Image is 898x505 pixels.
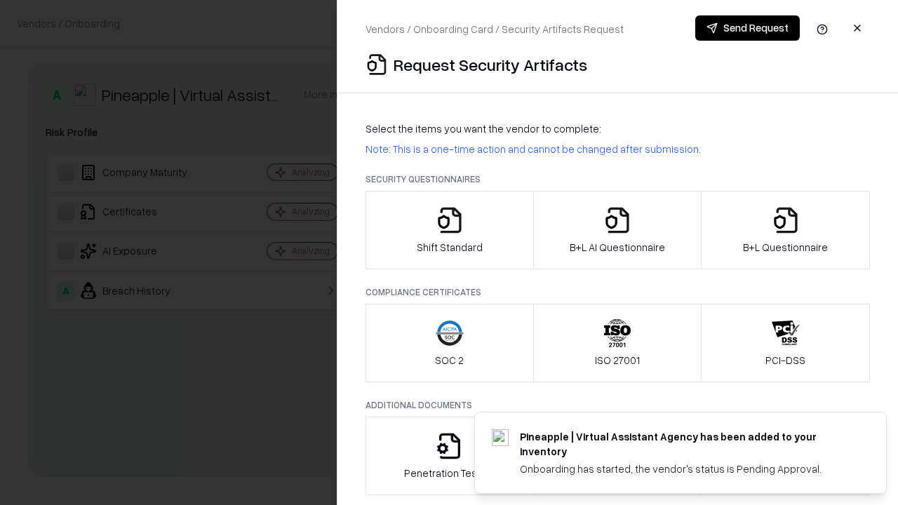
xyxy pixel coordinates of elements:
[366,191,534,269] button: Shift Standard
[366,142,870,156] p: Note: This is a one-time action and cannot be changed after submission.
[435,353,464,368] p: SOC 2
[366,22,624,36] p: Vendors / Onboarding Card / Security Artifacts Request
[366,286,870,298] p: Compliance Certificates
[366,399,870,411] p: Additional Documents
[520,462,852,476] div: Onboarding has started, the vendor's status is Pending Approval.
[394,53,587,76] p: Request Security Artifacts
[743,240,828,255] p: B+L Questionnaire
[701,191,870,269] button: B+L Questionnaire
[366,121,870,136] p: Select the items you want the vendor to complete:
[595,353,640,368] p: ISO 27001
[570,240,665,255] p: B+L AI Questionnaire
[366,173,870,185] p: Security Questionnaires
[695,15,800,41] button: Send Request
[417,240,483,255] p: Shift Standard
[533,304,702,382] button: ISO 27001
[701,304,870,382] button: PCI-DSS
[520,429,852,459] div: Pineapple | Virtual Assistant Agency has been added to your inventory
[404,466,495,480] p: Penetration Testing
[533,191,702,269] button: B+L AI Questionnaire
[765,353,805,368] p: PCI-DSS
[366,304,534,382] button: SOC 2
[366,417,534,495] button: Penetration Testing
[492,429,509,446] img: trypineapple.com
